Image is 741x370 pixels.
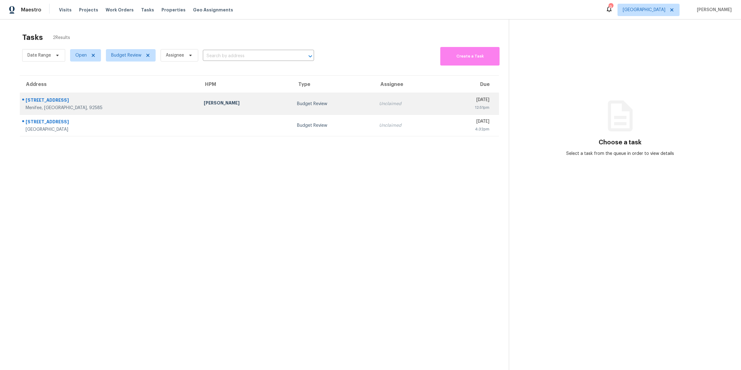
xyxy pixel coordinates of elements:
[166,52,184,58] span: Assignee
[297,101,369,107] div: Budget Review
[297,122,369,129] div: Budget Review
[443,53,496,60] span: Create a Task
[79,7,98,13] span: Projects
[161,7,186,13] span: Properties
[609,4,613,10] div: 9
[440,47,500,66] button: Create a Task
[59,7,72,13] span: Visits
[141,8,154,12] span: Tasks
[26,119,194,126] div: [STREET_ADDRESS]
[193,7,233,13] span: Geo Assignments
[204,100,287,108] div: [PERSON_NAME]
[445,104,489,111] div: 12:51pm
[292,76,374,93] th: Type
[106,7,134,13] span: Work Orders
[26,97,194,105] div: [STREET_ADDRESS]
[26,126,194,133] div: [GEOGRAPHIC_DATA]
[22,34,43,40] h2: Tasks
[26,105,194,111] div: Menifee, [GEOGRAPHIC_DATA], 92585
[27,52,51,58] span: Date Range
[53,35,70,41] span: 2 Results
[440,76,499,93] th: Due
[445,97,489,104] div: [DATE]
[599,139,642,146] h3: Choose a task
[445,118,489,126] div: [DATE]
[379,101,435,107] div: Unclaimed
[445,126,489,132] div: 4:32pm
[199,76,292,93] th: HPM
[623,7,665,13] span: [GEOGRAPHIC_DATA]
[694,7,732,13] span: [PERSON_NAME]
[306,52,315,61] button: Open
[75,52,87,58] span: Open
[379,122,435,129] div: Unclaimed
[20,76,199,93] th: Address
[374,76,440,93] th: Assignee
[565,151,676,157] div: Select a task from the queue in order to view details
[203,51,297,61] input: Search by address
[21,7,41,13] span: Maestro
[111,52,141,58] span: Budget Review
